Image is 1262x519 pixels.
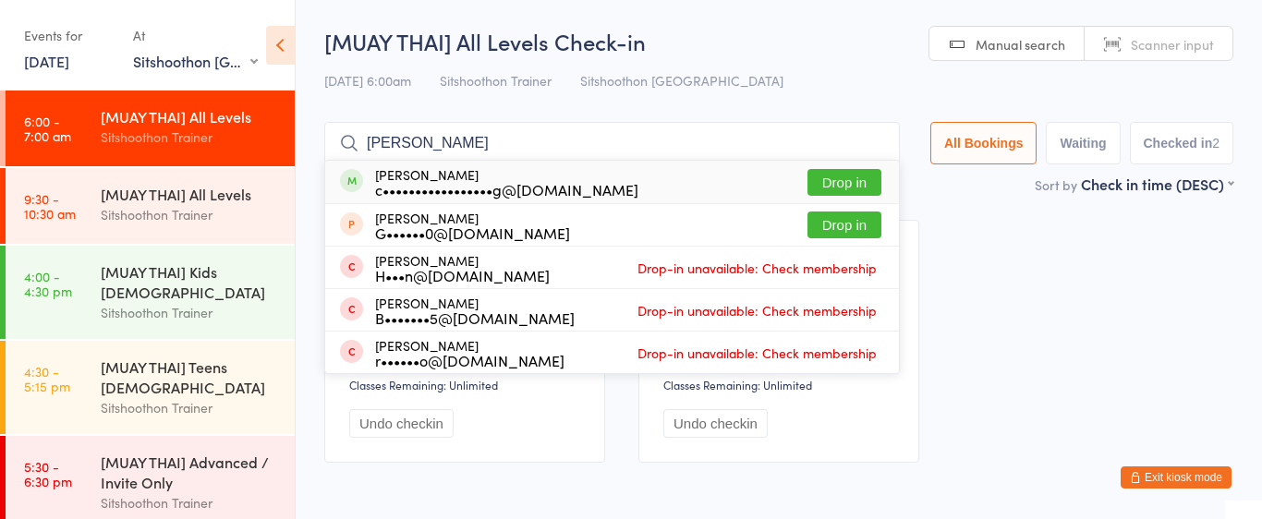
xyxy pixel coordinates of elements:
div: [MUAY THAI] All Levels [101,184,279,204]
div: Classes Remaining: Unlimited [663,377,900,392]
button: Exit kiosk mode [1121,466,1232,489]
div: Sitshoothon Trainer [101,397,279,418]
div: Sitshoothon Trainer [101,492,279,513]
span: Drop-in unavailable: Check membership [633,339,881,367]
div: At [133,20,258,51]
a: 4:30 -5:15 pm[MUAY THAI] Teens [DEMOGRAPHIC_DATA]Sitshoothon Trainer [6,341,295,434]
div: [MUAY THAI] Teens [DEMOGRAPHIC_DATA] [101,356,279,397]
div: [PERSON_NAME] [375,338,564,368]
div: B•••••••5@[DOMAIN_NAME] [375,310,575,325]
div: Classes Remaining: Unlimited [349,377,586,392]
time: 4:30 - 5:15 pm [24,364,70,393]
time: 5:30 - 6:30 pm [24,459,72,489]
time: 9:30 - 10:30 am [24,191,76,221]
h2: [MUAY THAI] All Levels Check-in [324,26,1233,56]
div: Sitshoothon Trainer [101,302,279,323]
div: Events for [24,20,115,51]
div: [PERSON_NAME] [375,211,570,240]
span: [DATE] 6:00am [324,71,411,90]
div: [PERSON_NAME] [375,167,638,197]
input: Search [324,122,900,164]
div: Sitshoothon Trainer [101,204,279,225]
button: Drop in [807,211,881,238]
div: Check in time (DESC) [1081,174,1233,194]
div: Sitshoothon Trainer [101,127,279,148]
button: Drop in [807,169,881,196]
div: [PERSON_NAME] [375,296,575,325]
div: [MUAY THAI] All Levels [101,106,279,127]
div: G••••••0@[DOMAIN_NAME] [375,225,570,240]
div: r••••••o@[DOMAIN_NAME] [375,353,564,368]
a: 9:30 -10:30 am[MUAY THAI] All LevelsSitshoothon Trainer [6,168,295,244]
span: Sitshoothon Trainer [440,71,552,90]
label: Sort by [1035,175,1077,194]
button: Waiting [1046,122,1120,164]
span: Drop-in unavailable: Check membership [633,254,881,282]
span: Manual search [976,35,1065,54]
div: c•••••••••••••••••g@[DOMAIN_NAME] [375,182,638,197]
button: Checked in2 [1130,122,1234,164]
time: 4:00 - 4:30 pm [24,269,72,298]
a: 4:00 -4:30 pm[MUAY THAI] Kids [DEMOGRAPHIC_DATA]Sitshoothon Trainer [6,246,295,339]
div: H•••n@[DOMAIN_NAME] [375,268,550,283]
div: [PERSON_NAME] [375,253,550,283]
button: Undo checkin [349,409,454,438]
div: Sitshoothon [GEOGRAPHIC_DATA] [133,51,258,71]
div: [MUAY THAI] Advanced / Invite Only [101,452,279,492]
button: Undo checkin [663,409,768,438]
a: 6:00 -7:00 am[MUAY THAI] All LevelsSitshoothon Trainer [6,91,295,166]
time: 6:00 - 7:00 am [24,114,71,143]
span: Scanner input [1131,35,1214,54]
span: Sitshoothon [GEOGRAPHIC_DATA] [580,71,783,90]
button: All Bookings [930,122,1038,164]
span: Drop-in unavailable: Check membership [633,296,881,324]
a: [DATE] [24,51,69,71]
div: 2 [1212,136,1220,151]
div: [MUAY THAI] Kids [DEMOGRAPHIC_DATA] [101,261,279,302]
